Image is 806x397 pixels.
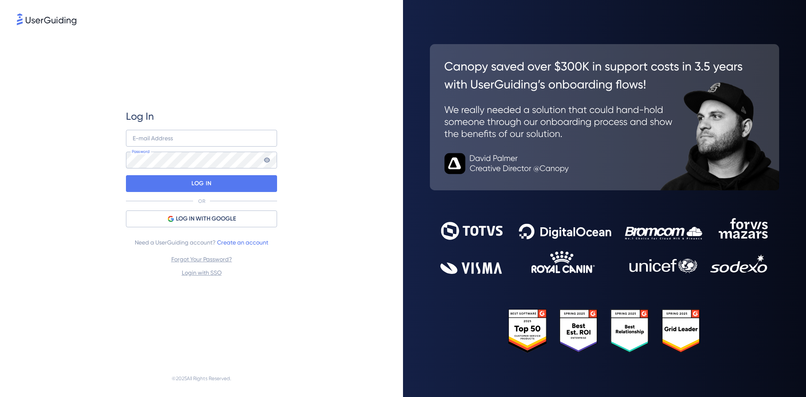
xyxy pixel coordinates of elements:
[171,256,232,263] a: Forgot Your Password?
[198,198,205,205] p: OR
[176,214,236,224] span: LOG IN WITH GOOGLE
[191,177,211,190] p: LOG IN
[440,218,769,274] img: 9302ce2ac39453076f5bc0f2f2ca889b.svg
[126,110,154,123] span: Log In
[217,239,268,246] a: Create an account
[430,44,779,190] img: 26c0aa7c25a843aed4baddd2b5e0fa68.svg
[126,130,277,147] input: example@company.com
[17,13,76,25] img: 8faab4ba6bc7696a72372aa768b0286c.svg
[182,269,222,276] a: Login with SSO
[172,373,231,384] span: © 2025 All Rights Reserved.
[135,237,268,247] span: Need a UserGuiding account?
[508,309,701,353] img: 25303e33045975176eb484905ab012ff.svg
